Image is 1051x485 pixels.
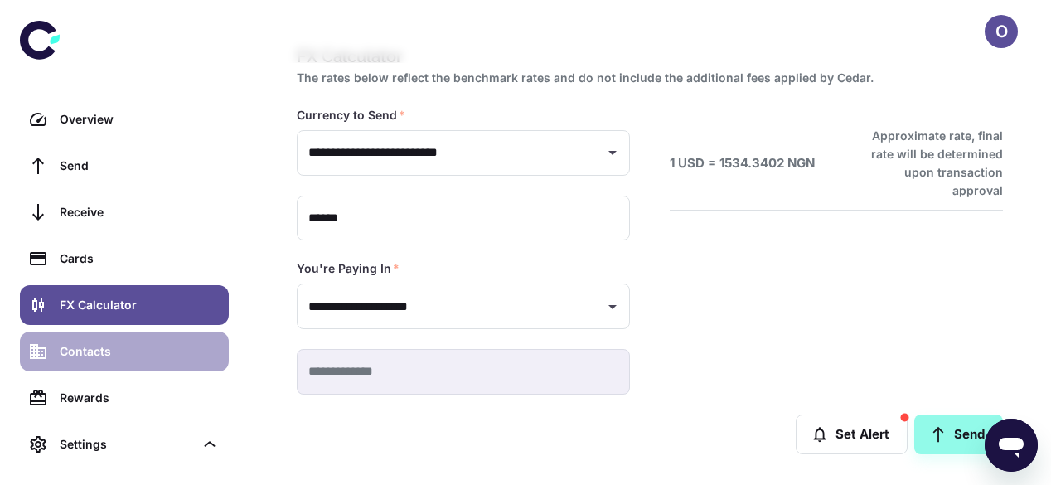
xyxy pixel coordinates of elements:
[601,295,624,318] button: Open
[20,378,229,418] a: Rewards
[601,141,624,164] button: Open
[60,342,219,361] div: Contacts
[60,110,219,129] div: Overview
[297,260,400,277] label: You're Paying In
[60,157,219,175] div: Send
[914,415,1003,454] a: Send
[60,435,194,453] div: Settings
[853,127,1003,200] h6: Approximate rate, final rate will be determined upon transaction approval
[20,99,229,139] a: Overview
[60,203,219,221] div: Receive
[297,107,405,124] label: Currency to Send
[985,419,1038,472] iframe: Button to launch messaging window
[20,146,229,186] a: Send
[60,296,219,314] div: FX Calculator
[670,154,815,173] h6: 1 USD = 1534.3402 NGN
[985,15,1018,48] button: O
[20,332,229,371] a: Contacts
[796,415,908,454] button: Set Alert
[20,285,229,325] a: FX Calculator
[20,239,229,279] a: Cards
[60,250,219,268] div: Cards
[20,424,229,464] div: Settings
[60,389,219,407] div: Rewards
[20,192,229,232] a: Receive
